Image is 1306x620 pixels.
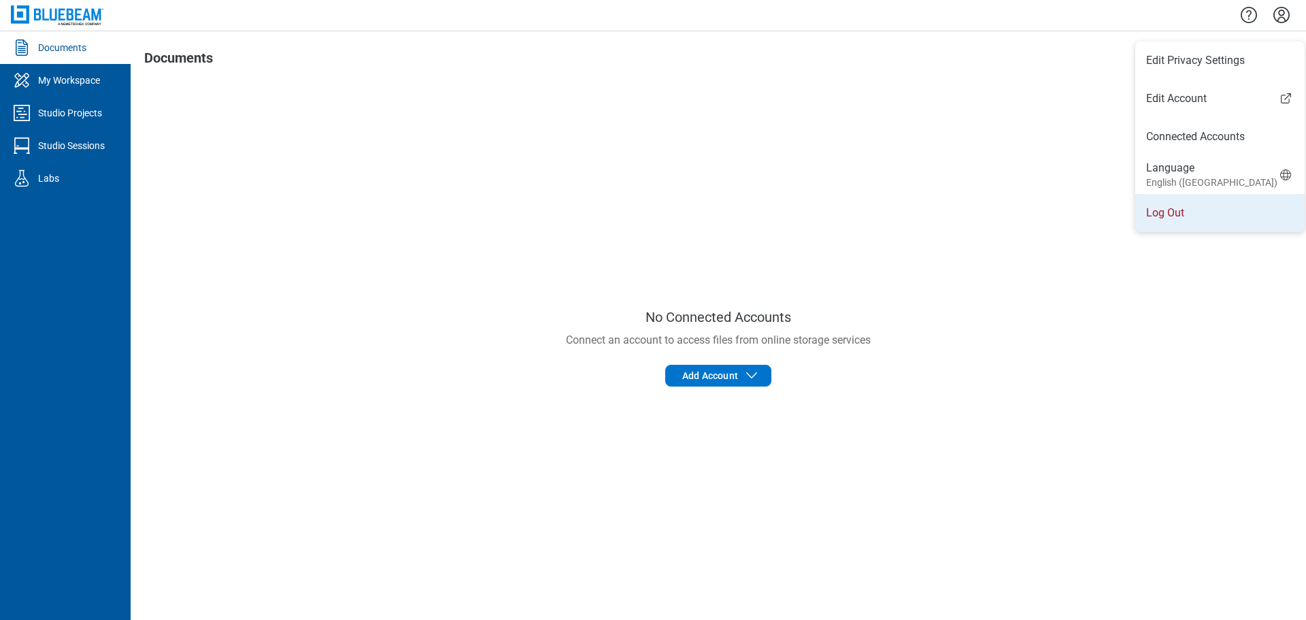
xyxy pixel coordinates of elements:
button: Add Account [665,365,771,387]
span: Add Account [682,369,738,382]
svg: Studio Projects [11,102,33,124]
div: Connect an account to access files from online storage services [566,332,871,348]
svg: Labs [11,167,33,189]
ul: Menu [1135,42,1305,232]
button: Settings [1271,3,1292,27]
svg: My Workspace [11,69,33,91]
small: English ([GEOGRAPHIC_DATA]) [1146,176,1277,189]
li: Log Out [1135,194,1305,232]
li: Edit Privacy Settings [1135,42,1305,80]
div: Language [1146,161,1277,189]
div: Labs [38,172,59,185]
img: Bluebeam, Inc. [11,5,103,25]
h1: Documents [144,50,213,72]
svg: Documents [11,37,33,59]
a: Connected Accounts [1146,129,1294,145]
div: My Workspace [38,74,100,87]
a: Edit Account [1135,91,1305,107]
div: Studio Sessions [38,139,105,152]
div: Studio Projects [38,106,102,120]
div: Documents [38,41,86,54]
div: No Connected Accounts [646,308,791,327]
svg: Studio Sessions [11,135,33,157]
